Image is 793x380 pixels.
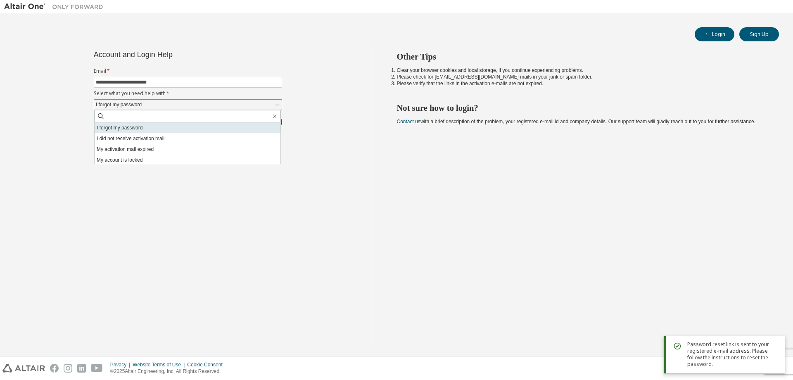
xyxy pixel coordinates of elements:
[94,51,245,58] div: Account and Login Help
[77,364,86,373] img: linkedin.svg
[110,361,133,368] div: Privacy
[94,100,282,110] div: I forgot my password
[397,67,765,74] li: Clear your browser cookies and local storage, if you continue experiencing problems.
[397,74,765,80] li: Please check for [EMAIL_ADDRESS][DOMAIN_NAME] mails in your junk or spam folder.
[687,341,778,368] span: Password reset link is sent to your registered e-mail address. Please follow the instructions to ...
[397,119,420,124] a: Contact us
[94,68,282,74] label: Email
[95,122,280,133] li: I forgot my password
[397,51,765,62] h2: Other Tips
[397,119,755,124] span: with a brief description of the problem, your registered e-mail id and company details. Our suppo...
[4,2,107,11] img: Altair One
[91,364,103,373] img: youtube.svg
[50,364,59,373] img: facebook.svg
[2,364,45,373] img: altair_logo.svg
[64,364,72,373] img: instagram.svg
[110,368,228,375] p: © 2025 Altair Engineering, Inc. All Rights Reserved.
[695,27,734,41] button: Login
[187,361,227,368] div: Cookie Consent
[397,103,765,113] h2: Not sure how to login?
[133,361,187,368] div: Website Terms of Use
[94,90,282,97] label: Select what you need help with
[739,27,779,41] button: Sign Up
[95,100,143,109] div: I forgot my password
[397,80,765,87] li: Please verify that the links in the activation e-mails are not expired.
